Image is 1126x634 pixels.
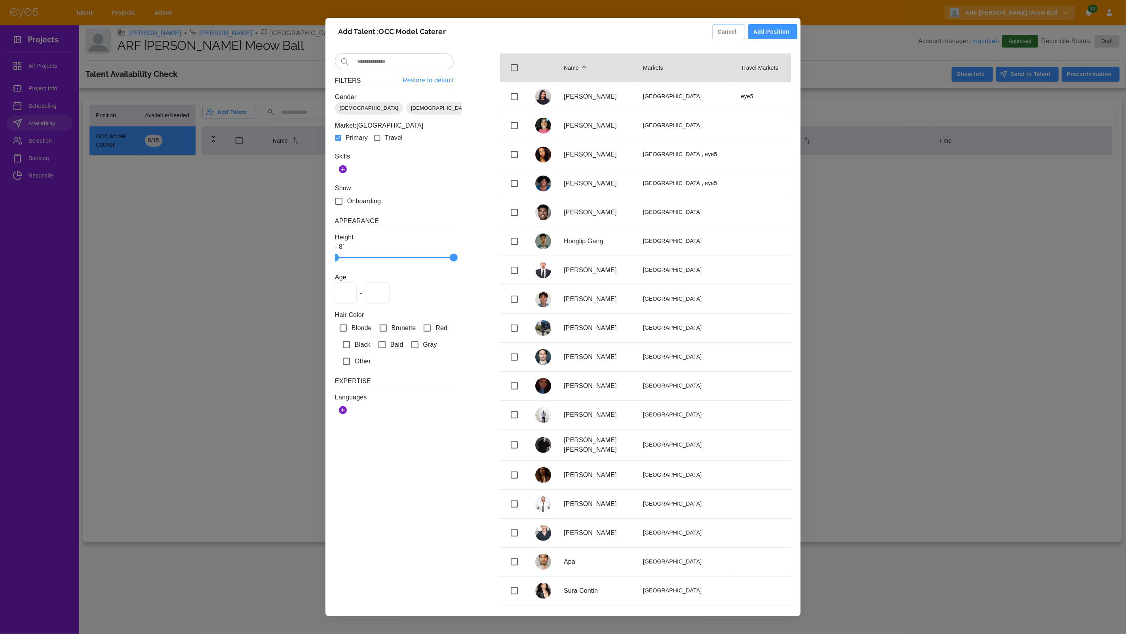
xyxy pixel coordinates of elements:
[335,376,454,386] h6: Expertise
[637,460,735,489] td: [GEOGRAPHIC_DATA]
[564,294,630,304] p: [PERSON_NAME]
[535,320,551,336] img: Bruno Rodrigues
[535,496,551,512] img: Cristiano Pereira
[335,161,351,177] button: Add Skills
[436,323,447,333] span: Red
[564,265,630,275] p: [PERSON_NAME]
[385,133,403,143] span: Travel
[335,393,454,402] p: Languages
[564,179,630,188] p: [PERSON_NAME]
[535,554,551,570] img: Apa
[423,340,437,349] span: Gray
[564,410,630,420] p: [PERSON_NAME]
[637,342,735,371] td: [GEOGRAPHIC_DATA]
[535,176,551,191] img: Jazzmin Smith
[535,349,551,365] img: Laurence Gonzalez
[637,313,735,342] td: [GEOGRAPHIC_DATA]
[335,102,403,115] div: [DEMOGRAPHIC_DATA]
[564,470,630,480] p: [PERSON_NAME]
[564,92,630,101] p: [PERSON_NAME]
[564,499,630,509] p: [PERSON_NAME]
[360,288,362,298] span: -
[564,237,630,246] p: Honglip Gang
[564,557,630,567] p: Apa
[712,24,745,40] button: Cancel
[564,586,630,596] p: Sura Contin
[637,518,735,547] td: [GEOGRAPHIC_DATA]
[637,227,735,256] td: [GEOGRAPHIC_DATA]
[347,197,381,206] span: Onboarding
[637,111,735,140] td: [GEOGRAPHIC_DATA]
[335,242,454,252] p: - 8’
[535,437,551,453] img: Dario Ladani Sanchez
[637,198,735,227] td: [GEOGRAPHIC_DATA]
[637,371,735,400] td: [GEOGRAPHIC_DATA]
[564,150,630,159] p: [PERSON_NAME]
[535,291,551,307] img: Mateo Thacher
[637,547,735,576] td: [GEOGRAPHIC_DATA]
[564,121,630,130] p: [PERSON_NAME]
[335,216,454,226] h6: Appearance
[346,133,368,143] span: Primary
[637,489,735,518] td: [GEOGRAPHIC_DATA]
[535,262,551,278] img: Carlos Peralta
[335,183,454,193] p: Show
[335,152,454,161] p: Skills
[735,53,791,82] th: Travel Markets
[535,204,551,220] img: Malik
[355,357,371,366] span: Other
[535,583,551,599] img: Sura Contin
[352,323,372,333] span: Blonde
[535,147,551,162] img: Sophie Sardari
[564,528,630,538] p: [PERSON_NAME]
[335,310,454,320] p: Hair Color
[355,340,371,349] span: Black
[335,76,361,86] h6: Filters
[390,340,403,349] span: Bald
[735,82,791,111] td: eye5
[637,140,735,169] td: [GEOGRAPHIC_DATA], eye5
[748,24,797,40] button: Add Position
[335,233,454,242] p: Height
[637,53,735,82] th: Markets
[403,76,454,86] a: Restore to default
[335,104,403,112] span: [DEMOGRAPHIC_DATA]
[564,352,630,362] p: [PERSON_NAME]
[637,285,735,313] td: [GEOGRAPHIC_DATA]
[535,378,551,394] img: Tiffany Chanel
[564,435,630,454] p: [PERSON_NAME] [PERSON_NAME]
[637,400,735,429] td: [GEOGRAPHIC_DATA]
[392,323,416,333] span: Brunette
[637,82,735,111] td: [GEOGRAPHIC_DATA]
[535,467,551,483] img: Rocky Perez
[406,104,474,112] span: [DEMOGRAPHIC_DATA]
[564,63,589,73] span: Name
[637,605,735,634] td: [GEOGRAPHIC_DATA]
[335,402,351,418] button: Add Languages
[637,429,735,460] td: [GEOGRAPHIC_DATA]
[335,273,454,282] p: Age
[637,169,735,198] td: [GEOGRAPHIC_DATA], eye5
[535,118,551,134] img: Sharon Tonge
[535,233,551,249] img: Honglip Gang
[564,381,630,391] p: [PERSON_NAME]
[637,576,735,605] td: [GEOGRAPHIC_DATA]
[335,92,454,102] p: Gender
[335,121,454,130] p: Market: [GEOGRAPHIC_DATA]
[637,256,735,285] td: [GEOGRAPHIC_DATA]
[406,102,474,115] div: [DEMOGRAPHIC_DATA]
[564,323,630,333] p: [PERSON_NAME]
[564,208,630,217] p: [PERSON_NAME]
[535,407,551,423] img: Kevin Molina
[329,21,455,42] h2: Add Talent : OCC Model Caterer
[535,525,551,541] img: Cameron Edris
[535,89,551,105] img: Victoria Giarraffa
